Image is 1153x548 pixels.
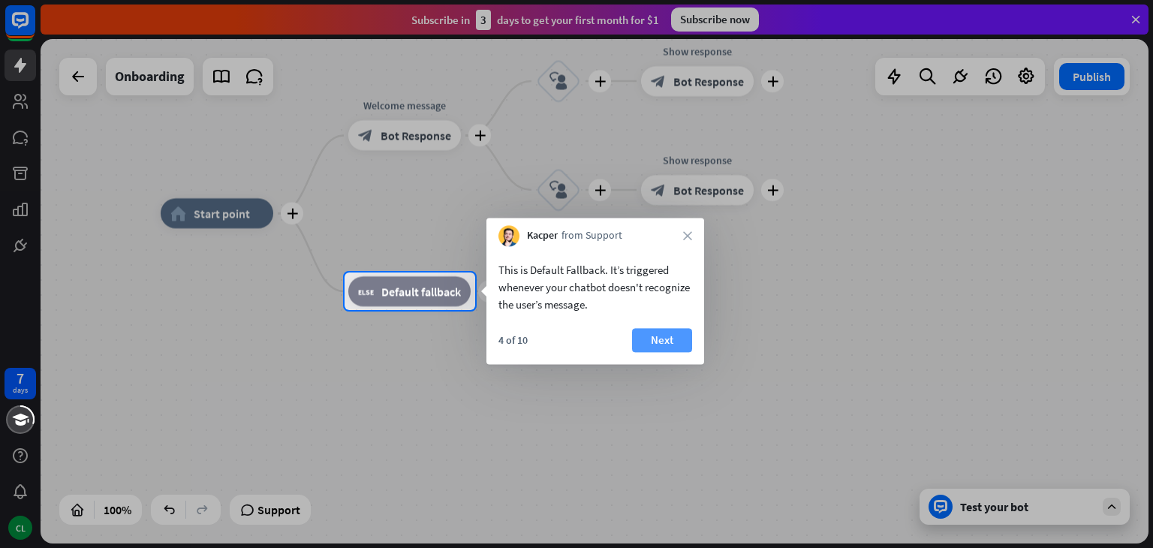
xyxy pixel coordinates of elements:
[358,284,374,299] i: block_fallback
[632,328,692,352] button: Next
[498,333,528,347] div: 4 of 10
[561,229,622,244] span: from Support
[683,231,692,240] i: close
[381,284,461,299] span: Default fallback
[527,229,558,244] span: Kacper
[12,6,57,51] button: Open LiveChat chat widget
[498,261,692,313] div: This is Default Fallback. It’s triggered whenever your chatbot doesn't recognize the user’s message.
